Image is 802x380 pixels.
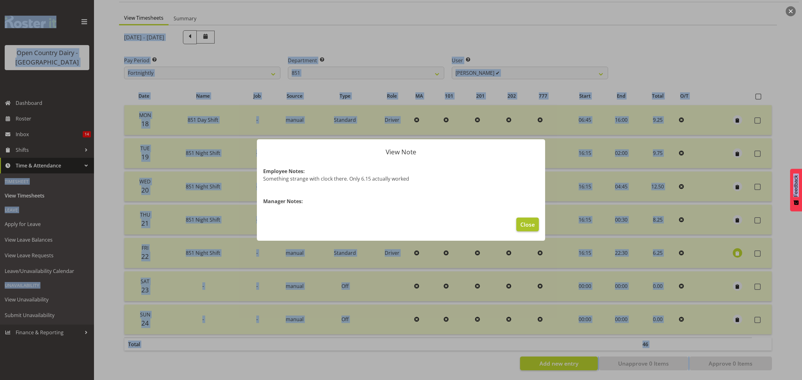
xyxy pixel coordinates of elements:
[516,218,539,231] button: Close
[263,175,539,182] p: Something strange with clock there. Only 6.15 actually worked
[263,167,539,175] h4: Employee Notes:
[263,198,539,205] h4: Manager Notes:
[520,220,535,229] span: Close
[790,169,802,211] button: Feedback - Show survey
[793,175,799,197] span: Feedback
[263,149,539,155] p: View Note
